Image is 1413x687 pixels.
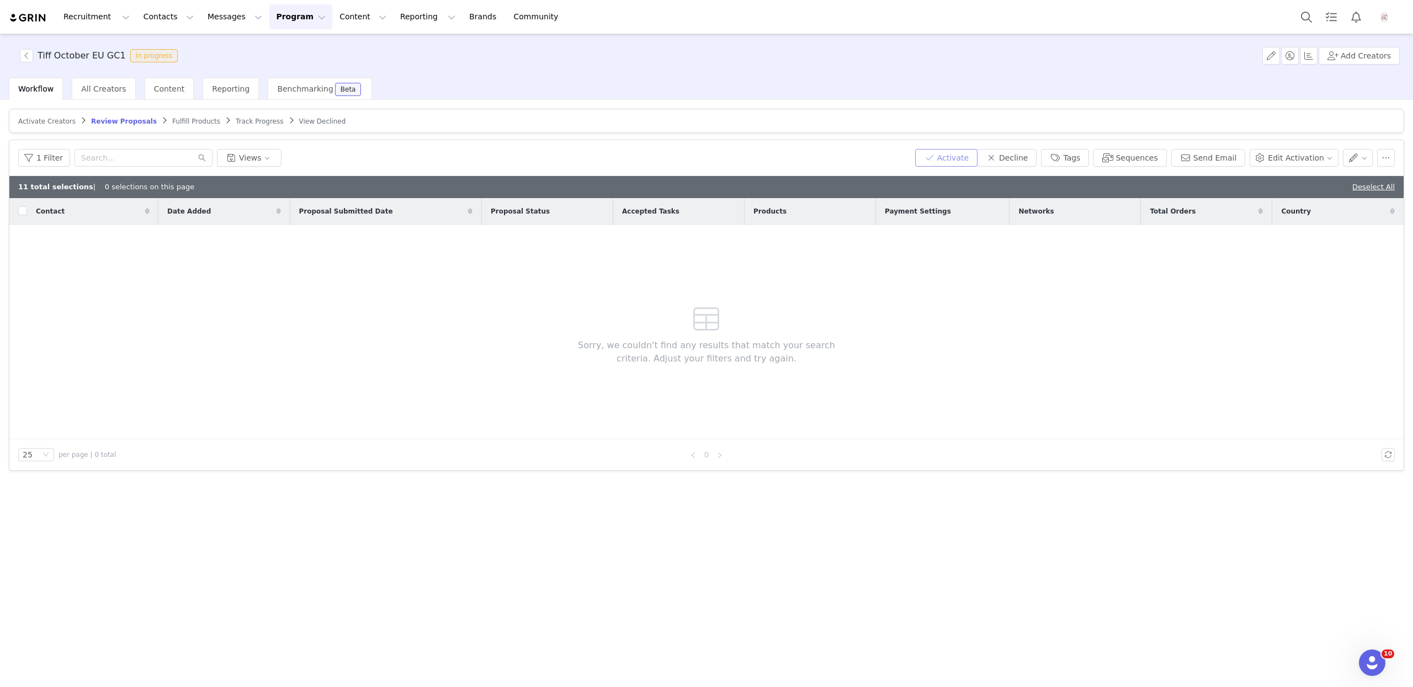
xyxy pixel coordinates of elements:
[1375,8,1393,26] img: bf0dfcac-79dc-4025-b99b-c404a9313236.png
[333,4,393,29] button: Content
[713,448,726,461] li: Next Page
[687,448,700,461] li: Previous Page
[23,449,33,461] div: 25
[716,452,723,459] i: icon: right
[217,149,281,167] button: Views
[1281,206,1311,216] span: Country
[1382,649,1394,658] span: 10
[463,4,506,29] a: Brands
[299,118,346,125] span: View Declined
[9,13,47,23] img: grin logo
[154,84,185,93] span: Content
[561,339,852,365] span: Sorry, we couldn't find any results that match your search criteria. Adjust your filters and try ...
[18,84,54,93] span: Workflow
[277,84,333,93] span: Benchmarking
[299,206,393,216] span: Proposal Submitted Date
[1319,47,1400,65] button: Add Creators
[18,182,194,193] div: | 0 selections on this page
[59,450,116,460] span: per page | 0 total
[507,4,570,29] a: Community
[690,452,697,459] i: icon: left
[18,183,93,191] b: 11 total selections
[753,206,787,216] span: Products
[236,118,283,125] span: Track Progress
[622,206,679,216] span: Accepted Tasks
[130,49,178,62] span: In progress
[212,84,249,93] span: Reporting
[1093,149,1166,167] button: Sequences
[1359,649,1385,676] iframe: Intercom live chat
[38,49,126,62] h3: Tiff October EU GC1
[91,118,157,125] span: Review Proposals
[57,4,136,29] button: Recruitment
[1150,206,1196,216] span: Total Orders
[700,448,713,461] li: 0
[43,451,49,459] i: icon: down
[201,4,269,29] button: Messages
[167,206,211,216] span: Date Added
[75,149,213,167] input: Search...
[700,449,713,461] a: 0
[198,154,206,162] i: icon: search
[1344,4,1368,29] button: Notifications
[491,206,550,216] span: Proposal Status
[1319,4,1343,29] a: Tasks
[1369,8,1404,26] button: Profile
[1018,206,1054,216] span: Networks
[20,49,182,62] span: [object Object]
[394,4,462,29] button: Reporting
[915,149,978,167] button: Activate
[1294,4,1319,29] button: Search
[341,86,356,93] div: Beta
[885,206,951,216] span: Payment Settings
[1041,149,1089,167] button: Tags
[18,118,76,125] span: Activate Creators
[18,149,70,167] button: 1 Filter
[1352,183,1395,191] a: Deselect All
[1250,149,1338,167] button: Edit Activation
[977,149,1037,167] button: Decline
[1171,149,1246,167] button: Send Email
[81,84,126,93] span: All Creators
[172,118,220,125] span: Fulfill Products
[36,206,65,216] span: Contact
[269,4,332,29] button: Program
[137,4,200,29] button: Contacts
